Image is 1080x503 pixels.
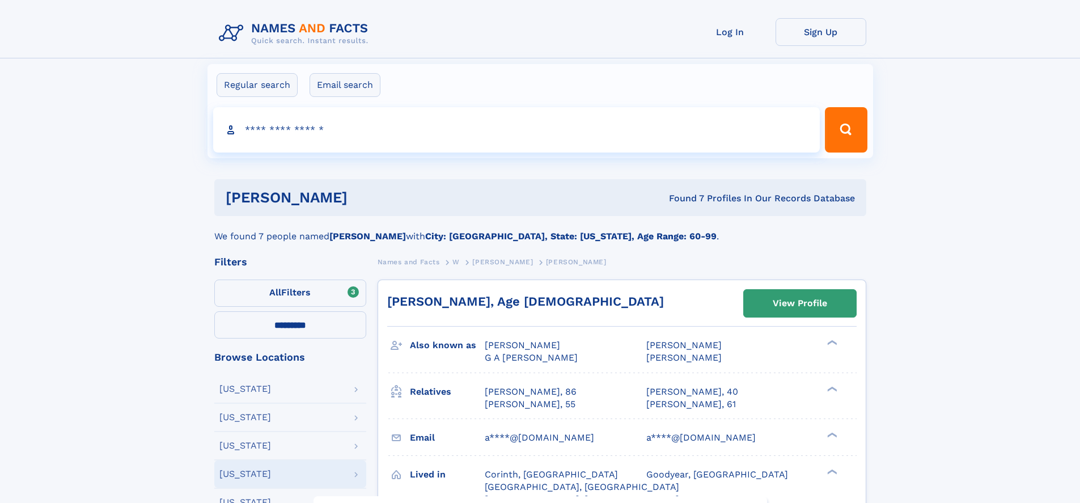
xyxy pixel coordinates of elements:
[776,18,866,46] a: Sign Up
[213,107,820,153] input: search input
[410,428,485,447] h3: Email
[217,73,298,97] label: Regular search
[508,192,855,205] div: Found 7 Profiles In Our Records Database
[452,258,460,266] span: W
[472,258,533,266] span: [PERSON_NAME]
[410,382,485,401] h3: Relatives
[214,257,366,267] div: Filters
[646,398,736,411] a: [PERSON_NAME], 61
[824,468,838,475] div: ❯
[824,385,838,392] div: ❯
[425,231,717,242] b: City: [GEOGRAPHIC_DATA], State: [US_STATE], Age Range: 60-99
[219,470,271,479] div: [US_STATE]
[646,386,738,398] a: [PERSON_NAME], 40
[485,352,578,363] span: G A [PERSON_NAME]
[485,386,577,398] a: [PERSON_NAME], 86
[219,441,271,450] div: [US_STATE]
[824,339,838,346] div: ❯
[378,255,440,269] a: Names and Facts
[485,340,560,350] span: [PERSON_NAME]
[226,191,509,205] h1: [PERSON_NAME]
[219,413,271,422] div: [US_STATE]
[269,287,281,298] span: All
[685,18,776,46] a: Log In
[452,255,460,269] a: W
[546,258,607,266] span: [PERSON_NAME]
[329,231,406,242] b: [PERSON_NAME]
[485,481,679,492] span: [GEOGRAPHIC_DATA], [GEOGRAPHIC_DATA]
[410,336,485,355] h3: Also known as
[646,352,722,363] span: [PERSON_NAME]
[410,465,485,484] h3: Lived in
[485,469,618,480] span: Corinth, [GEOGRAPHIC_DATA]
[310,73,380,97] label: Email search
[773,290,827,316] div: View Profile
[472,255,533,269] a: [PERSON_NAME]
[825,107,867,153] button: Search Button
[214,280,366,307] label: Filters
[646,340,722,350] span: [PERSON_NAME]
[214,18,378,49] img: Logo Names and Facts
[219,384,271,394] div: [US_STATE]
[214,216,866,243] div: We found 7 people named with .
[744,290,856,317] a: View Profile
[824,431,838,438] div: ❯
[485,398,575,411] a: [PERSON_NAME], 55
[214,352,366,362] div: Browse Locations
[646,469,788,480] span: Goodyear, [GEOGRAPHIC_DATA]
[387,294,664,308] a: [PERSON_NAME], Age [DEMOGRAPHIC_DATA]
